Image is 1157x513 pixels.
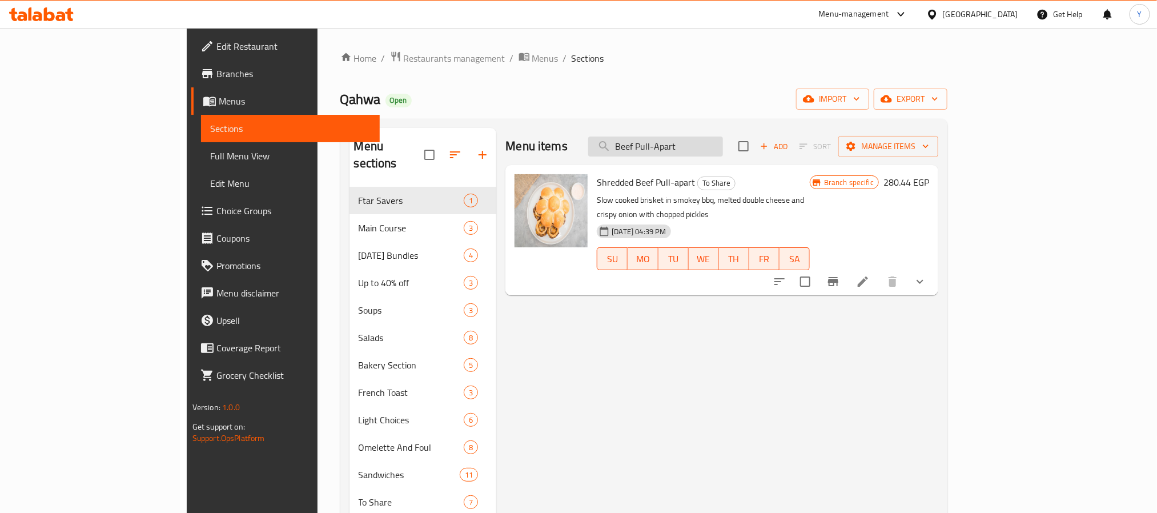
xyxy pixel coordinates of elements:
div: [GEOGRAPHIC_DATA] [943,8,1018,21]
span: Select section first [792,138,838,155]
div: items [464,440,478,454]
span: TU [663,251,684,267]
a: Edit Restaurant [191,33,380,60]
span: [DATE] 04:39 PM [607,226,670,237]
nav: breadcrumb [340,51,948,66]
span: Menus [532,51,559,65]
h2: Menu items [505,138,568,155]
a: Sections [201,115,380,142]
a: Full Menu View [201,142,380,170]
span: Sort sections [441,141,469,169]
a: Edit menu item [856,275,870,288]
span: Edit Restaurant [216,39,371,53]
li: / [563,51,567,65]
button: sort-choices [766,268,793,295]
span: Version: [192,400,220,415]
span: 5 [464,360,477,371]
span: To Share [359,495,464,509]
span: Promotions [216,259,371,272]
span: Edit Menu [210,177,371,190]
span: Grocery Checklist [216,368,371,382]
button: TH [719,247,749,270]
div: Sandwiches11 [349,461,497,488]
div: Menu-management [819,7,889,21]
a: Promotions [191,252,380,279]
span: Coupons [216,231,371,245]
button: Add [756,138,792,155]
a: Menus [519,51,559,66]
div: Main Course3 [349,214,497,242]
div: [DATE] Bundles4 [349,242,497,269]
span: Coverage Report [216,341,371,355]
span: 3 [464,305,477,316]
div: items [464,276,478,290]
span: Add [758,140,789,153]
div: items [464,303,478,317]
div: Omelette And Foul [359,440,464,454]
a: Upsell [191,307,380,334]
button: TU [658,247,689,270]
button: WE [689,247,719,270]
span: Menu disclaimer [216,286,371,300]
span: 7 [464,497,477,508]
span: Open [385,95,412,105]
span: 8 [464,332,477,343]
span: SU [602,251,623,267]
span: 3 [464,223,477,234]
span: 11 [460,470,477,480]
span: Bakery Section [359,358,464,372]
span: Add item [756,138,792,155]
span: Select section [732,134,756,158]
span: Shredded Beef Pull-apart [597,174,695,191]
a: Restaurants management [390,51,505,66]
button: MO [628,247,658,270]
div: Omelette And Foul8 [349,434,497,461]
div: Bakery Section5 [349,351,497,379]
span: MO [632,251,653,267]
a: Choice Groups [191,197,380,225]
button: Add section [469,141,496,169]
li: / [381,51,385,65]
div: items [460,468,478,482]
div: Salads8 [349,324,497,351]
a: Coupons [191,225,380,252]
span: [DATE] Bundles [359,249,464,262]
span: Y [1138,8,1142,21]
span: Sections [572,51,604,65]
div: Soups3 [349,296,497,324]
div: items [464,386,478,399]
div: Ftar Savers1 [349,187,497,214]
span: Qahwa [340,86,381,112]
button: Manage items [838,136,938,157]
span: French Toast [359,386,464,399]
li: / [510,51,514,65]
h2: Menu sections [354,138,425,172]
span: 3 [464,278,477,288]
svg: Show Choices [913,275,927,288]
span: Manage items [847,139,929,154]
span: Soups [359,303,464,317]
span: Get support on: [192,419,245,434]
div: items [464,495,478,509]
span: Light Choices [359,413,464,427]
span: 1 [464,195,477,206]
span: 8 [464,442,477,453]
a: Support.OpsPlatform [192,431,265,446]
span: 1.0.0 [222,400,240,415]
div: French Toast3 [349,379,497,406]
span: 6 [464,415,477,426]
button: delete [879,268,906,295]
div: Up to 40% off3 [349,269,497,296]
span: To Share [698,177,735,190]
span: Main Course [359,221,464,235]
span: Menus [219,94,371,108]
button: Branch-specific-item [819,268,847,295]
a: Grocery Checklist [191,362,380,389]
button: FR [749,247,780,270]
a: Edit Menu [201,170,380,197]
h6: 280.44 EGP [883,174,929,190]
div: Salads [359,331,464,344]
